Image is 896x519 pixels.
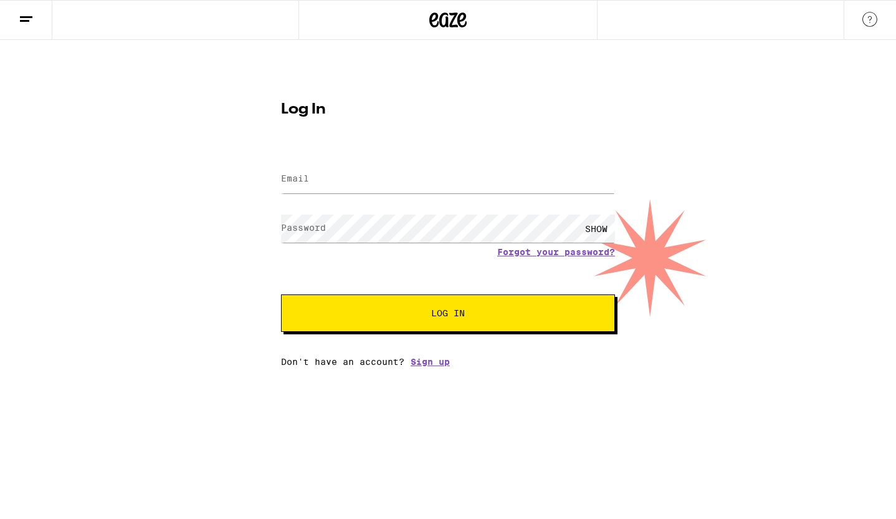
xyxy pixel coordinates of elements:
[281,223,326,233] label: Password
[578,215,615,243] div: SHOW
[281,357,615,367] div: Don't have an account?
[281,165,615,193] input: Email
[431,309,465,318] span: Log In
[497,247,615,257] a: Forgot your password?
[281,102,615,117] h1: Log In
[281,294,615,332] button: Log In
[411,357,450,367] a: Sign up
[281,173,309,183] label: Email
